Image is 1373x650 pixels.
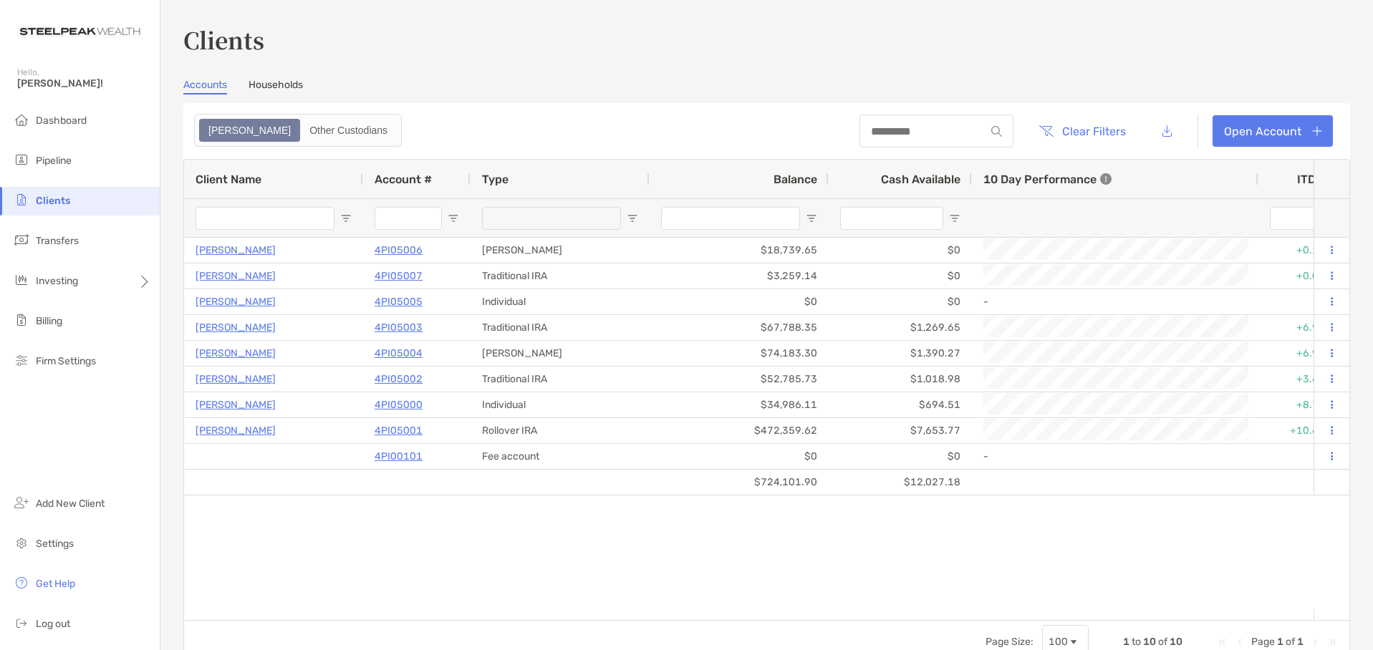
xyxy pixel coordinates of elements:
[196,319,276,336] a: [PERSON_NAME]
[1170,636,1182,648] span: 10
[829,289,972,314] div: $0
[627,213,638,224] button: Open Filter Menu
[1277,636,1283,648] span: 1
[840,207,943,230] input: Cash Available Filter Input
[17,77,151,89] span: [PERSON_NAME]!
[13,191,30,208] img: clients icon
[471,418,650,443] div: Rollover IRA
[375,344,423,362] a: 4PI05004
[650,263,829,288] div: $3,259.14
[1258,263,1344,288] div: +0.05%
[1251,636,1275,648] span: Page
[1143,636,1156,648] span: 10
[375,267,423,285] a: 4PI05007
[829,238,972,263] div: $0
[1326,636,1338,648] div: Last Page
[650,238,829,263] div: $18,739.65
[36,275,78,287] span: Investing
[13,111,30,128] img: dashboard icon
[1258,367,1344,392] div: +3.62%
[1270,207,1316,230] input: ITD Filter Input
[375,396,423,414] p: 4PI05000
[196,241,276,259] a: [PERSON_NAME]
[36,315,62,327] span: Billing
[1258,315,1344,340] div: +6.94%
[991,126,1002,137] img: input icon
[1286,636,1295,648] span: of
[829,367,972,392] div: $1,018.98
[1258,418,1344,443] div: +10.64%
[482,173,509,186] span: Type
[375,293,423,311] a: 4PI05005
[829,341,972,366] div: $1,390.27
[881,173,960,186] span: Cash Available
[829,418,972,443] div: $7,653.77
[13,494,30,511] img: add_new_client icon
[375,207,442,230] input: Account # Filter Input
[949,213,960,224] button: Open Filter Menu
[196,370,276,388] a: [PERSON_NAME]
[249,79,303,94] a: Households
[196,293,276,311] a: [PERSON_NAME]
[1258,444,1344,469] div: 0%
[375,422,423,440] a: 4PI05001
[375,370,423,388] a: 4PI05002
[471,263,650,288] div: Traditional IRA
[13,271,30,288] img: investing icon
[36,498,105,510] span: Add New Client
[196,173,261,186] span: Client Name
[650,341,829,366] div: $74,183.30
[36,538,74,550] span: Settings
[650,392,829,417] div: $34,986.11
[1049,636,1068,648] div: 100
[375,241,423,259] a: 4PI05006
[471,444,650,469] div: Fee account
[201,120,299,140] div: Zoe
[375,319,423,336] a: 4PI05003
[986,636,1034,648] div: Page Size:
[196,396,276,414] a: [PERSON_NAME]
[983,445,1247,468] div: -
[13,614,30,631] img: logout icon
[829,470,972,495] div: $12,027.18
[983,160,1112,198] div: 10 Day Performance
[36,578,75,590] span: Get Help
[471,238,650,263] div: [PERSON_NAME]
[1258,238,1344,263] div: +0.14%
[829,392,972,417] div: $694.51
[829,263,972,288] div: $0
[1217,636,1228,648] div: First Page
[17,6,143,57] img: Zoe Logo
[1258,392,1344,417] div: +8.74%
[983,290,1247,314] div: -
[36,618,70,630] span: Log out
[196,344,276,362] a: [PERSON_NAME]
[774,173,817,186] span: Balance
[36,235,79,247] span: Transfers
[1258,341,1344,366] div: +6.90%
[13,574,30,591] img: get-help icon
[375,173,432,186] span: Account #
[650,367,829,392] div: $52,785.73
[1132,636,1141,648] span: to
[471,315,650,340] div: Traditional IRA
[1234,636,1246,648] div: Previous Page
[448,213,459,224] button: Open Filter Menu
[183,23,1350,56] h3: Clients
[471,392,650,417] div: Individual
[183,79,227,94] a: Accounts
[13,151,30,168] img: pipeline icon
[196,422,276,440] a: [PERSON_NAME]
[196,207,334,230] input: Client Name Filter Input
[1158,636,1167,648] span: of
